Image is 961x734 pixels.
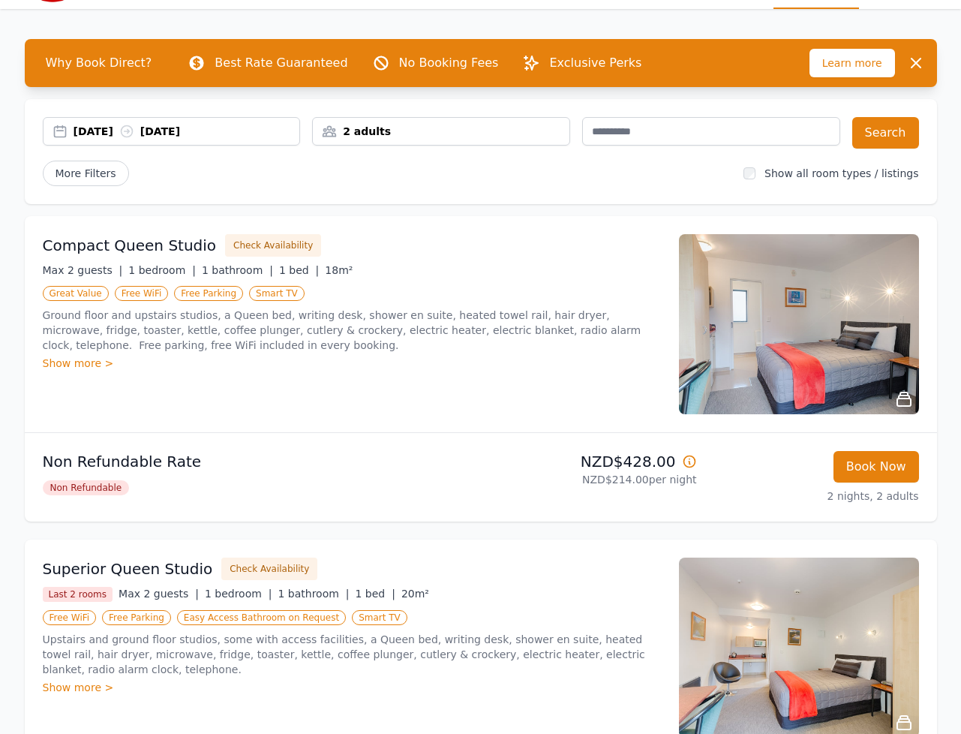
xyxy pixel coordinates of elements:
[115,286,169,301] span: Free WiFi
[43,680,661,695] div: Show more >
[43,610,97,625] span: Free WiFi
[34,48,164,78] span: Why Book Direct?
[43,161,129,186] span: More Filters
[174,286,243,301] span: Free Parking
[43,558,213,579] h3: Superior Queen Studio
[487,472,697,487] p: NZD$214.00 per night
[764,167,918,179] label: Show all room types / listings
[325,264,353,276] span: 18m²
[399,54,499,72] p: No Booking Fees
[809,49,895,77] span: Learn more
[852,117,919,149] button: Search
[225,234,321,257] button: Check Availability
[177,610,346,625] span: Easy Access Bathroom on Request
[279,264,319,276] span: 1 bed |
[352,610,407,625] span: Smart TV
[43,632,661,677] p: Upstairs and ground floor studios, some with access facilities, a Queen bed, writing desk, shower...
[43,286,109,301] span: Great Value
[215,54,347,72] p: Best Rate Guaranteed
[43,587,113,602] span: Last 2 rooms
[119,588,199,600] span: Max 2 guests |
[833,451,919,483] button: Book Now
[205,588,272,600] span: 1 bedroom |
[43,308,661,353] p: Ground floor and upstairs studios, a Queen bed, writing desk, shower en suite, heated towel rail,...
[128,264,196,276] span: 1 bedroom |
[221,558,317,580] button: Check Availability
[43,235,217,256] h3: Compact Queen Studio
[74,124,300,139] div: [DATE] [DATE]
[249,286,305,301] span: Smart TV
[278,588,349,600] span: 1 bathroom |
[43,264,123,276] span: Max 2 guests |
[487,451,697,472] p: NZD$428.00
[401,588,429,600] span: 20m²
[102,610,171,625] span: Free Parking
[549,54,641,72] p: Exclusive Perks
[313,124,569,139] div: 2 adults
[356,588,395,600] span: 1 bed |
[43,480,130,495] span: Non Refundable
[43,356,661,371] div: Show more >
[709,489,919,504] p: 2 nights, 2 adults
[43,451,475,472] p: Non Refundable Rate
[202,264,273,276] span: 1 bathroom |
